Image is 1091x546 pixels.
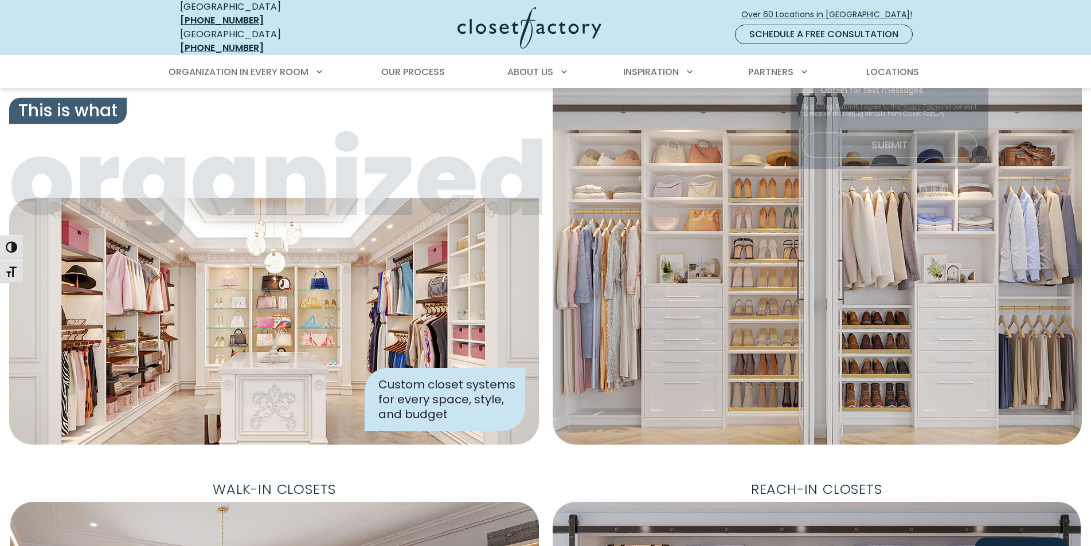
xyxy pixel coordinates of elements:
a: [PHONE_NUMBER] [180,41,264,54]
span: Inspiration [623,65,679,78]
img: Closet Factory designed closet [9,198,539,445]
div: [GEOGRAPHIC_DATA] [180,28,346,55]
span: Over 60 Locations in [GEOGRAPHIC_DATA]! [741,9,921,21]
span: Reach-In Closets [742,477,891,502]
div: Custom closet systems for every space, style, and budget [365,368,525,431]
a: [PHONE_NUMBER] [180,14,264,27]
span: About Us [507,65,553,78]
span: organized [9,128,539,230]
a: Schedule a Free Consultation [735,25,913,44]
span: Our Process [381,65,445,78]
nav: Primary Menu [161,56,931,88]
a: Over 60 Locations in [GEOGRAPHIC_DATA]! [741,5,922,25]
span: Partners [748,65,793,78]
span: This is what [9,97,127,124]
img: Closet Factory Logo [457,7,601,49]
span: Locations [866,65,919,78]
span: Walk-In Closets [204,477,345,502]
span: Organization in Every Room [169,65,308,78]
